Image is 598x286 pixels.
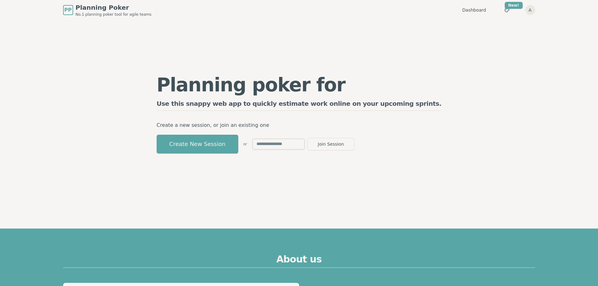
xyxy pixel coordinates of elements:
span: PP [64,6,72,14]
span: No.1 planning poker tool for agile teams [76,12,152,17]
div: New! [505,2,523,9]
p: Create a new session, or join an existing one [157,121,442,130]
button: A [525,5,535,15]
span: or [243,142,247,147]
button: Join Session [307,138,354,150]
h1: Planning poker for [157,75,442,94]
button: New! [501,4,513,16]
button: Create New Session [157,135,238,154]
a: PPPlanning PokerNo.1 planning poker tool for agile teams [63,3,152,17]
h2: About us [63,254,535,268]
h2: Use this snappy web app to quickly estimate work online on your upcoming sprints. [157,99,442,111]
span: Planning Poker [76,3,152,12]
a: Dashboard [462,7,486,13]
